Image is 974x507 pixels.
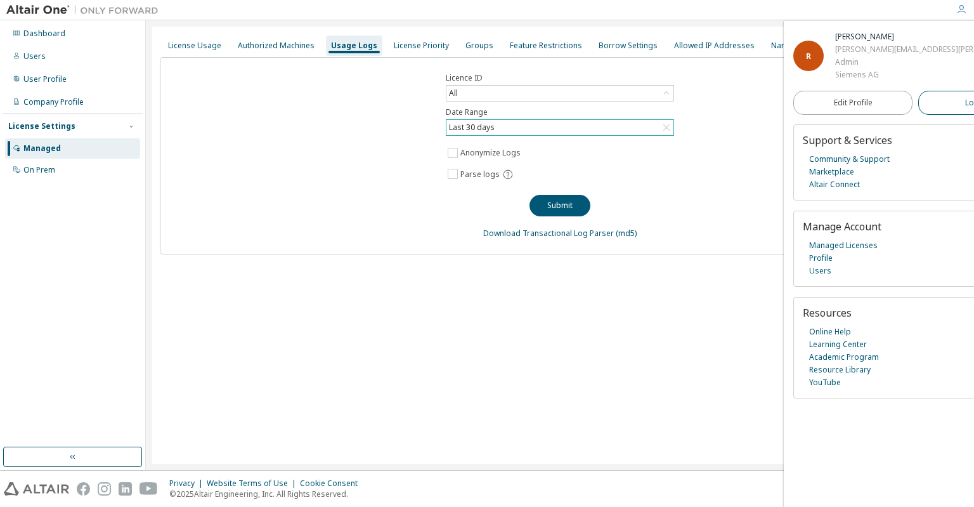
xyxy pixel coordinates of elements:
div: Usage Logs [331,41,377,51]
label: Date Range [446,107,674,117]
img: instagram.svg [98,482,111,496]
a: Online Help [809,326,851,338]
a: Community & Support [809,153,890,166]
div: All [446,86,673,101]
div: User Profile [23,74,67,84]
img: facebook.svg [77,482,90,496]
div: Website Terms of Use [207,478,300,489]
a: Users [809,265,831,277]
a: Marketplace [809,166,854,178]
a: Altair Connect [809,178,860,191]
div: Feature Restrictions [510,41,582,51]
a: (md5) [616,228,637,239]
div: Named User [771,41,817,51]
div: Allowed IP Addresses [674,41,755,51]
span: Support & Services [803,133,892,147]
div: Last 30 days [447,121,497,135]
a: YouTube [809,376,841,389]
div: On Prem [23,165,55,175]
label: Anonymize Logs [460,145,523,161]
span: Manage Account [803,220,881,234]
div: License Usage [168,41,221,51]
img: Altair One [6,4,165,16]
span: Edit Profile [834,98,873,108]
div: Managed [23,143,61,154]
img: altair_logo.svg [4,482,69,496]
label: Licence ID [446,73,674,83]
img: linkedin.svg [119,482,132,496]
img: youtube.svg [140,482,158,496]
a: Edit Profile [793,91,912,115]
div: All [447,86,460,100]
a: Learning Center [809,338,867,351]
p: © 2025 Altair Engineering, Inc. All Rights Reserved. [169,489,365,499]
div: License Priority [394,41,449,51]
a: Managed Licenses [809,239,878,252]
a: Download Transactional Log Parser [483,228,614,239]
div: Last 30 days [446,120,673,135]
button: Submit [529,195,590,216]
span: R [806,51,811,62]
a: Resource Library [809,364,871,376]
span: Parse logs [460,169,500,180]
a: Profile [809,252,833,265]
a: Academic Program [809,351,879,364]
div: Company Profile [23,97,84,107]
div: Users [23,51,46,62]
div: License Settings [8,121,75,131]
div: Cookie Consent [300,478,365,489]
div: Borrow Settings [599,41,658,51]
span: Resources [803,306,852,320]
div: Dashboard [23,29,65,39]
div: Authorized Machines [238,41,315,51]
div: Groups [465,41,493,51]
div: Privacy [169,478,207,489]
